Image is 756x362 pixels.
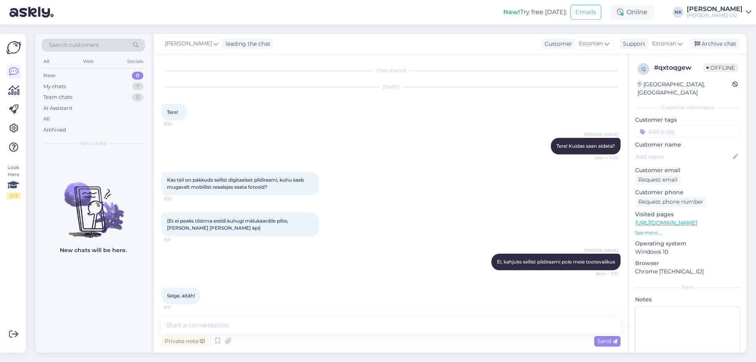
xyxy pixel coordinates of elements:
p: Visited pages [635,210,740,219]
span: 9:31 [164,304,193,310]
span: (Et ei peaks tõstma eraldi kuhugi mälukaardile pilte, [PERSON_NAME] [PERSON_NAME] äpi) [167,218,289,231]
p: Notes [635,295,740,304]
div: Online [611,5,654,19]
p: See more ... [635,229,740,236]
div: Private note [161,336,208,347]
div: AI Assistant [43,104,72,112]
input: Add a tag [635,126,740,137]
div: [DATE] [161,84,621,91]
input: Add name [636,152,731,161]
div: Archive chat [690,39,739,49]
a: [URL][DOMAIN_NAME] [635,219,697,226]
div: [PERSON_NAME] OÜ [687,12,743,19]
p: New chats will be here. [60,246,127,254]
span: Send [597,338,617,345]
p: Browser [635,259,740,267]
span: New chats [81,140,106,147]
span: Estonian [579,39,603,48]
div: New [43,72,56,80]
div: Team chats [43,93,72,101]
div: Chat started [161,67,621,74]
div: NK [673,7,684,18]
span: Tere! [167,109,178,115]
span: Seen ✓ 9:31 [589,271,618,277]
div: All [43,115,50,123]
span: 9:30 [164,121,193,127]
span: Selge, aitäh! [167,293,195,299]
span: [PERSON_NAME] [584,132,618,137]
span: [PERSON_NAME] [584,247,618,253]
span: Ei, kahjuks sellist pildiraami pole meie tootevalikus [497,259,615,265]
div: Web [82,56,95,67]
span: Tere! Kuidas saan aidata? [556,143,615,149]
span: Search customers [49,41,99,49]
div: My chats [43,83,66,91]
span: Seen ✓ 9:30 [589,155,618,161]
div: Customer [541,40,572,48]
p: Customer name [635,141,740,149]
span: q [641,66,645,72]
div: leading the chat [222,40,271,48]
div: Archived [43,126,66,134]
div: Extra [635,284,740,291]
img: Askly Logo [6,40,21,55]
a: [PERSON_NAME][PERSON_NAME] OÜ [687,6,751,19]
div: Customer information [635,104,740,111]
p: Windows 10 [635,248,740,256]
div: Socials [126,56,145,67]
div: All [42,56,51,67]
div: Request email [635,175,681,185]
b: New! [503,8,520,16]
div: 0 [132,72,143,80]
span: Offline [703,63,738,72]
p: Customer email [635,166,740,175]
p: Customer tags [635,116,740,124]
span: Estonian [652,39,676,48]
p: Chrome [TECHNICAL_ID] [635,267,740,276]
button: Emails [570,5,601,20]
img: No chats [35,168,151,239]
div: Try free [DATE]: [503,7,567,17]
div: 7 [132,83,143,91]
span: 9:30 [164,196,193,202]
div: 0 [132,93,143,101]
p: Customer phone [635,188,740,197]
p: Operating system [635,239,740,248]
div: # qxtoqgew [654,63,703,72]
div: [GEOGRAPHIC_DATA], [GEOGRAPHIC_DATA] [637,80,732,97]
div: 2 / 3 [6,192,20,199]
span: 9:31 [164,237,193,243]
span: [PERSON_NAME] [165,39,212,48]
div: Support [620,40,645,48]
div: Request phone number [635,197,706,207]
span: Kas teil on pakkuda sellist digitaalset pildiraami, kuhu saab mugavalt mobiilist reaalajas saata ... [167,177,305,190]
div: Look Here [6,164,20,199]
div: [PERSON_NAME] [687,6,743,12]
